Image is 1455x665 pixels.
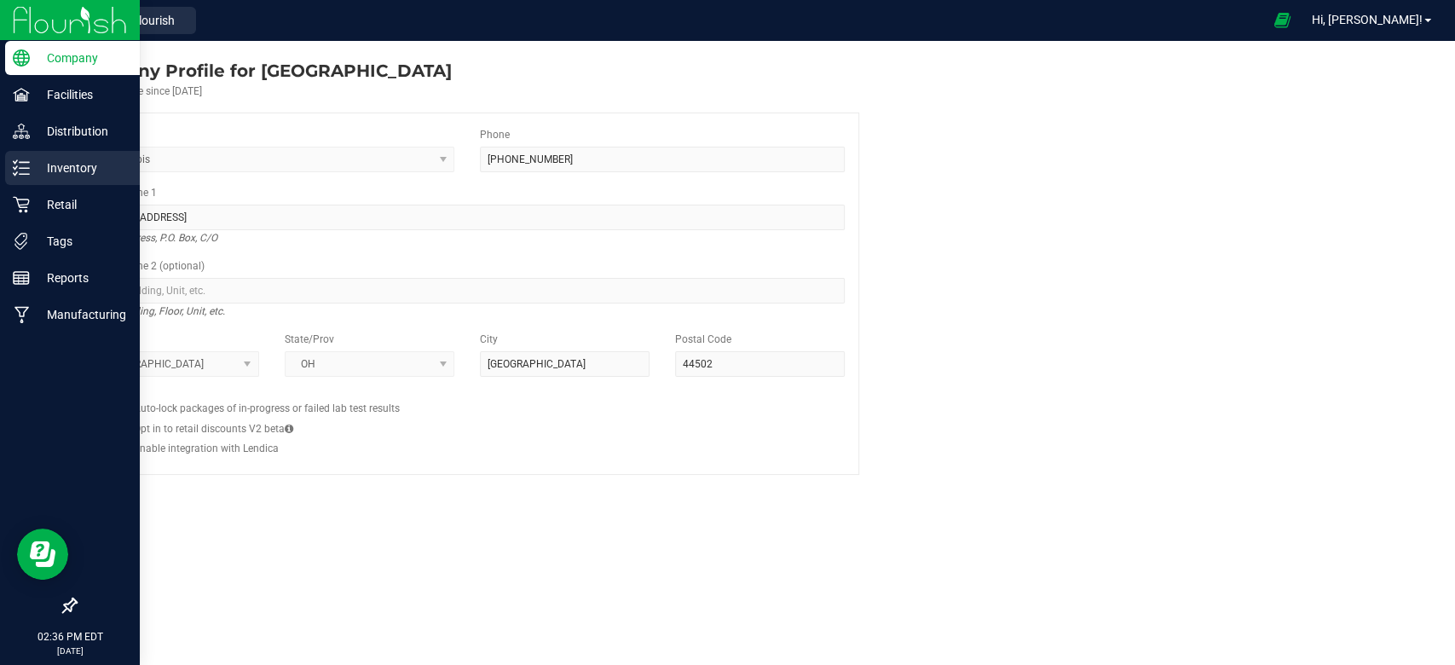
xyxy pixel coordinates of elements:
p: Manufacturing [30,304,132,325]
p: Tags [30,231,132,252]
label: Enable integration with Lendica [134,441,279,456]
inline-svg: Tags [13,233,30,250]
label: Auto-lock packages of in-progress or failed lab test results [134,401,400,416]
inline-svg: Retail [13,196,30,213]
iframe: Resource center [17,529,68,580]
p: [DATE] [8,645,132,657]
inline-svg: Company [13,49,30,66]
input: Address [89,205,845,230]
input: Suite, Building, Unit, etc. [89,278,845,304]
inline-svg: Reports [13,269,30,286]
inline-svg: Facilities [13,86,30,103]
label: Address Line 2 (optional) [89,258,205,274]
p: Distribution [30,121,132,142]
input: City [480,351,650,377]
p: 02:36 PM EDT [8,629,132,645]
inline-svg: Distribution [13,123,30,140]
h2: Configs [89,390,845,401]
p: Facilities [30,84,132,105]
p: Reports [30,268,132,288]
input: Postal Code [675,351,845,377]
p: Inventory [30,158,132,178]
i: Suite, Building, Floor, Unit, etc. [89,301,225,321]
label: Phone [480,127,510,142]
div: Account active since [DATE] [75,84,452,99]
div: Riviera Creek [75,58,452,84]
i: Street address, P.O. Box, C/O [89,228,217,248]
label: City [480,332,498,347]
label: Postal Code [675,332,731,347]
inline-svg: Manufacturing [13,306,30,323]
label: Opt in to retail discounts V2 beta [134,421,293,437]
p: Company [30,48,132,68]
p: Retail [30,194,132,215]
span: Hi, [PERSON_NAME]! [1312,13,1423,26]
inline-svg: Inventory [13,159,30,176]
label: State/Prov [285,332,334,347]
span: Open Ecommerce Menu [1262,3,1301,37]
input: (123) 456-7890 [480,147,845,172]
